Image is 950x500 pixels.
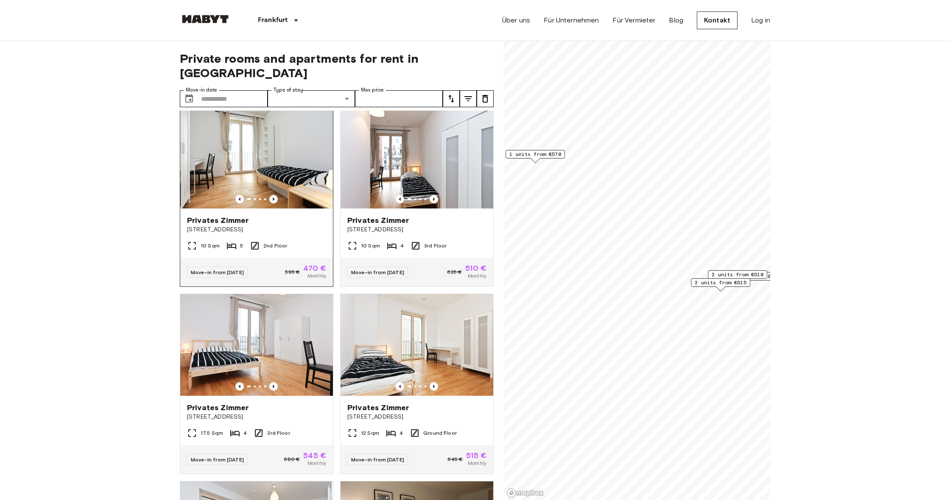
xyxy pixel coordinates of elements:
[341,294,493,396] img: Marketing picture of unit DE-04-003-04M
[274,86,303,94] label: Type of stay
[423,429,457,437] span: Ground Floor
[263,242,287,250] span: 2nd Floor
[284,456,300,463] span: 680 €
[235,382,244,391] button: Previous image
[243,429,247,437] span: 4
[181,107,333,208] img: Marketing picture of unit DE-04-004-02M
[468,272,486,280] span: Monthly
[708,270,767,283] div: Map marker
[235,195,244,203] button: Previous image
[347,413,486,421] span: [STREET_ADDRESS]
[669,15,683,25] a: Blog
[506,488,544,498] a: Mapbox logo
[28,107,181,208] img: Marketing picture of unit DE-04-004-02M
[751,15,770,25] a: Log in
[191,456,244,463] span: Move-in from [DATE]
[180,51,494,80] span: Private rooms and apartments for rent in [GEOGRAPHIC_DATA]
[465,264,486,272] span: 510 €
[187,215,249,225] span: Privates Zimmer
[544,15,599,25] a: Für Unternehmen
[187,413,326,421] span: [STREET_ADDRESS]
[187,403,249,413] span: Privates Zimmer
[347,403,409,413] span: Privates Zimmer
[396,195,404,203] button: Previous image
[424,242,447,250] span: 3rd Floor
[307,272,326,280] span: Monthly
[351,269,404,275] span: Move-in from [DATE]
[180,294,333,396] img: Marketing picture of unit DE-04-007-02M
[340,294,494,474] a: Marketing picture of unit DE-04-003-04MPrevious imagePrevious imagePrivates Zimmer[STREET_ADDRESS...
[351,456,404,463] span: Move-in from [DATE]
[181,90,198,107] button: Choose date
[468,459,486,467] span: Monthly
[502,15,530,25] a: Über uns
[340,106,494,287] a: Marketing picture of unit DE-04-008-01MPrevious imagePrevious imagePrivates Zimmer[STREET_ADDRESS...
[186,86,217,94] label: Move-in date
[303,452,326,459] span: 545 €
[180,106,333,287] a: Previous imagePrevious imagePrivates Zimmer[STREET_ADDRESS]10 Sqm52nd FloorMove-in from [DATE]595...
[400,242,404,250] span: 4
[201,242,220,250] span: 10 Sqm
[430,382,438,391] button: Previous image
[191,269,244,275] span: Move-in from [DATE]
[447,268,462,276] span: 635 €
[187,225,326,234] span: [STREET_ADDRESS]
[691,278,750,292] div: Map marker
[466,452,486,459] span: 515 €
[269,382,278,391] button: Previous image
[477,90,494,107] button: tune
[695,279,746,286] span: 2 units from €515
[307,459,326,467] span: Monthly
[697,11,738,29] a: Kontakt
[447,456,463,463] span: 645 €
[180,294,333,474] a: Marketing picture of unit DE-04-007-02MPrevious imagePrevious imagePrivates Zimmer[STREET_ADDRESS...
[201,429,223,437] span: 17.5 Sqm
[396,382,404,391] button: Previous image
[612,15,655,25] a: Für Vermieter
[361,86,384,94] label: Max price
[400,429,403,437] span: 4
[347,225,486,234] span: [STREET_ADDRESS]
[361,242,380,250] span: 10 Sqm
[509,150,561,158] span: 1 units from €570
[712,271,763,278] span: 2 units from €510
[258,15,288,25] p: Frankfurt
[361,429,379,437] span: 12 Sqm
[240,242,243,250] span: 5
[267,429,290,437] span: 3rd Floor
[180,15,231,23] img: Habyt
[303,264,326,272] span: 470 €
[341,107,493,208] img: Marketing picture of unit DE-04-008-01M
[506,150,565,163] div: Map marker
[430,195,438,203] button: Previous image
[443,90,460,107] button: tune
[460,90,477,107] button: tune
[285,268,300,276] span: 595 €
[269,195,278,203] button: Previous image
[347,215,409,225] span: Privates Zimmer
